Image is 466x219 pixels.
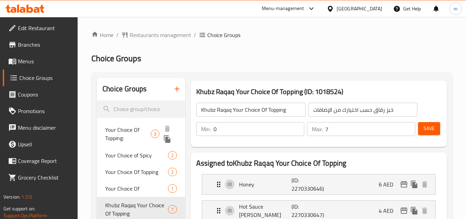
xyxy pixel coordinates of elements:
button: edit [399,206,409,216]
div: Your Choice of Spicy2 [97,147,185,164]
button: edit [399,179,409,190]
a: Restaurants management [121,31,191,39]
span: 7 [168,206,176,213]
span: Coupons [18,90,72,99]
span: Menus [18,57,72,65]
span: Promotions [18,107,72,115]
p: 4 AED [379,207,399,215]
div: Expand [202,174,435,194]
a: Edit Restaurant [3,20,78,36]
button: duplicate [409,179,419,190]
a: Branches [3,36,78,53]
div: Menu-management [262,4,304,13]
p: Hot Sauce [PERSON_NAME] [239,202,292,219]
span: Your Choice of Spicy [105,151,168,159]
p: (ID: 2270330646) [291,176,327,193]
div: Your Choice Of1 [97,180,185,197]
li: / [194,31,196,39]
span: Menu disclaimer [18,124,72,132]
a: Coverage Report [3,153,78,169]
li: Expand [196,171,441,198]
a: Choice Groups [3,70,78,86]
span: Upsell [18,140,72,148]
button: delete [419,206,430,216]
span: Choice Groups [19,74,72,82]
a: Home [91,31,113,39]
p: 6 AED [379,180,399,189]
span: Your Choice Of [105,184,168,193]
span: 3 [151,131,159,137]
h2: Choice Groups [102,84,147,94]
a: Upsell [3,136,78,153]
button: delete [162,124,172,134]
span: Save [424,124,435,133]
span: Restaurants management [130,31,191,39]
div: Your Choice Of Topping2 [97,164,185,180]
span: Grocery Checklist [18,173,72,182]
button: duplicate [162,134,172,144]
a: Menu disclaimer [3,119,78,136]
span: 1.0.0 [21,192,32,201]
span: Your Choice Of Topping: [105,126,151,142]
div: Choices [168,205,177,213]
p: (ID: 2270330647) [291,202,327,219]
span: Get support on: [3,204,35,213]
span: Choice Groups [207,31,240,39]
p: Min: [201,125,211,133]
li: / [116,31,119,39]
div: Choices [168,168,177,176]
span: Choice Groups [91,51,141,66]
div: [GEOGRAPHIC_DATA] [337,5,382,12]
h3: Khubz Raqaq Your Choice Of Topping (ID: 1018524) [196,86,441,97]
span: 1 [168,185,176,192]
input: search [97,100,185,118]
div: Choices [151,130,159,138]
p: Honey [239,180,292,189]
span: m [454,5,458,12]
button: delete [419,179,430,190]
a: Coupons [3,86,78,103]
span: Your Choice Of Topping [105,168,168,176]
span: Edit Restaurant [18,24,72,32]
span: Khubz Raqaq Your Choice Of Topping [105,201,168,218]
h2: Assigned to Khubz Raqaq Your Choice Of Topping [196,158,441,168]
span: 2 [168,152,176,159]
span: Version: [3,192,20,201]
button: duplicate [409,206,419,216]
span: Branches [18,40,72,49]
a: Menus [3,53,78,70]
button: Save [418,122,440,135]
span: Coverage Report [18,157,72,165]
div: Your Choice Of Topping:3deleteduplicate [97,121,185,147]
nav: breadcrumb [91,31,452,39]
span: 2 [168,169,176,175]
a: Grocery Checklist [3,169,78,186]
p: Max: [312,125,323,133]
a: Promotions [3,103,78,119]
